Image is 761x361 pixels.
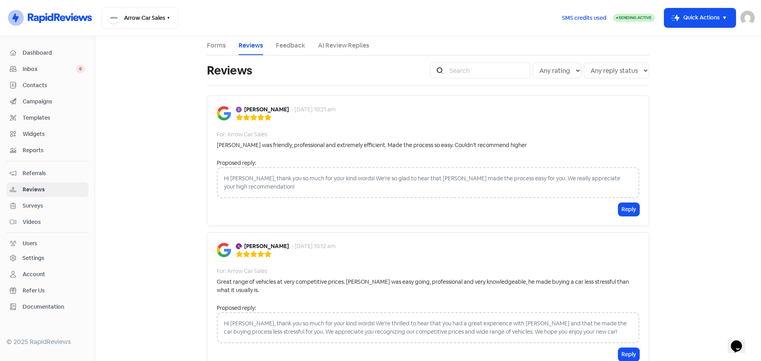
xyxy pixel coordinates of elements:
span: Templates [23,114,85,122]
a: Users [6,236,88,251]
img: Avatar [236,243,242,249]
a: Campaigns [6,94,88,109]
div: Settings [23,254,44,262]
span: Refer Us [23,287,85,295]
a: Reviews [6,182,88,197]
a: Contacts [6,78,88,93]
img: Image [217,106,231,120]
a: Account [6,267,88,282]
span: Campaigns [23,97,85,106]
span: Dashboard [23,49,85,57]
a: Feedback [276,41,305,50]
div: For: Arrow Car Sales [217,130,267,139]
a: Templates [6,111,88,125]
a: Referrals [6,166,88,181]
div: - [DATE] 10:21 am [291,105,336,114]
div: Account [23,270,45,279]
span: 0 [76,65,85,73]
button: Arrow Car Sales [101,7,178,29]
img: Image [217,243,231,257]
div: Users [23,239,37,248]
a: SMS credits used [555,13,613,21]
span: SMS credits used [562,14,606,22]
a: Forms [207,41,226,50]
div: - [DATE] 10:12 am [291,242,336,250]
b: [PERSON_NAME] [244,242,289,250]
span: Sending Active [619,15,652,20]
div: Great range of vehicles at very competitive prices. [PERSON_NAME] was easy going, professional an... [217,278,639,294]
div: Proposed reply: [217,159,639,167]
h1: Reviews [207,58,252,83]
img: Avatar [236,107,242,113]
div: Hi [PERSON_NAME], thank you so much for your kind words! We're thrilled to hear that you had a gr... [217,312,639,343]
a: Documentation [6,300,88,314]
div: [PERSON_NAME] was friendly, professional and extremely efficient. Made the process so easy. Could... [217,141,527,149]
button: Quick Actions [664,8,736,27]
div: © 2025 RapidReviews [6,337,88,347]
b: [PERSON_NAME] [244,105,289,114]
a: Refer Us [6,283,88,298]
span: Contacts [23,81,85,90]
div: Proposed reply: [217,304,639,312]
input: Search [445,63,530,78]
div: For: Arrow Car Sales [217,267,267,275]
img: User [740,11,755,25]
a: Reviews [239,41,263,50]
button: Reply [618,203,639,216]
a: AI Review Replies [318,41,369,50]
a: Inbox 0 [6,62,88,76]
div: Hi [PERSON_NAME], thank you so much for your kind words! We're so glad to hear that [PERSON_NAME]... [217,167,639,198]
span: Documentation [23,303,85,311]
a: Reports [6,143,88,158]
a: Dashboard [6,46,88,60]
a: Videos [6,215,88,229]
span: Reports [23,146,85,155]
span: Inbox [23,65,76,73]
iframe: chat widget [728,329,753,353]
a: Widgets [6,127,88,141]
span: Reviews [23,185,85,194]
span: Surveys [23,202,85,210]
a: Sending Active [613,13,655,23]
button: Reply [618,348,639,361]
a: Surveys [6,199,88,213]
span: Widgets [23,130,85,138]
a: Settings [6,251,88,265]
span: Videos [23,218,85,226]
span: Referrals [23,169,85,178]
